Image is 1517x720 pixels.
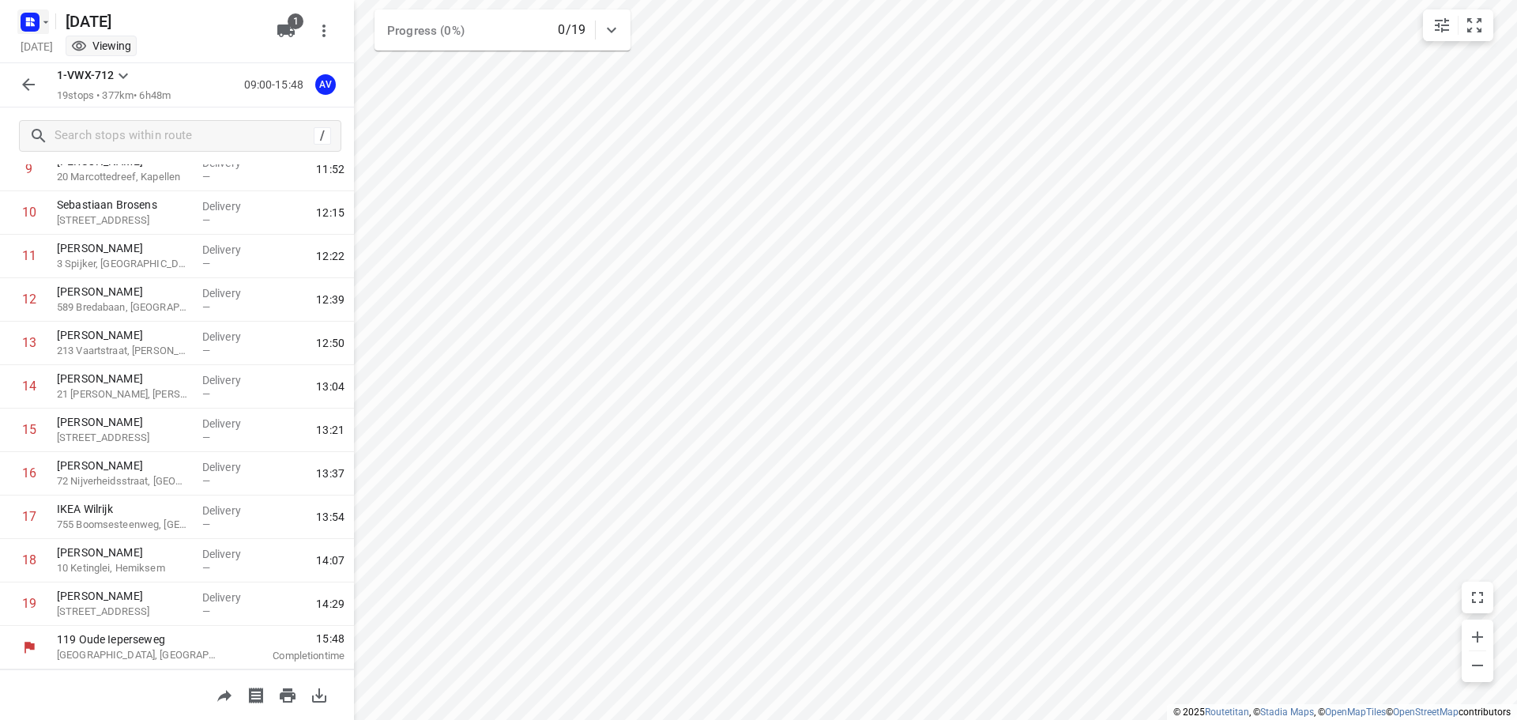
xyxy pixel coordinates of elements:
p: [PERSON_NAME] [57,545,190,560]
div: You are currently in view mode. To make any changes, go to edit project. [71,38,131,54]
span: — [202,475,210,487]
span: — [202,301,210,313]
a: Routetitan [1205,707,1249,718]
span: 13:37 [316,466,344,481]
p: 12 Akkerbouwstraat, Antwerpen [57,430,190,446]
p: 20 Marcottedreef, Kapellen [57,169,190,185]
p: 755 Boomsesteenweg, Antwerpen [57,517,190,533]
p: 0/19 [558,21,585,40]
p: 21 [PERSON_NAME], [PERSON_NAME] [57,386,190,402]
p: Delivery [202,198,261,214]
span: — [202,214,210,226]
div: small contained button group [1423,9,1493,41]
span: 12:50 [316,335,344,351]
p: [PERSON_NAME] [57,588,190,604]
p: Delivery [202,285,261,301]
button: 1 [270,15,302,47]
span: — [202,171,210,183]
div: 12 [22,292,36,307]
p: Delivery [202,416,261,432]
span: Print shipping labels [240,687,272,702]
div: 11 [22,248,36,263]
p: 213 Vaartstraat, [PERSON_NAME] [57,343,190,359]
p: 119 Oude Ieperseweg [57,631,221,647]
span: 15:48 [240,631,344,646]
div: 10 [22,205,36,220]
p: Completion time [240,648,344,664]
p: 09:00-15:48 [244,77,310,93]
p: Delivery [202,459,261,475]
span: — [202,605,210,617]
span: 14:07 [316,552,344,568]
div: 15 [22,422,36,437]
p: [PERSON_NAME] [57,458,190,473]
span: — [202,518,210,530]
p: 589 Bredabaan, Wuustwezel [57,300,190,315]
span: 11:52 [316,161,344,177]
p: [PERSON_NAME] [57,240,190,256]
p: IKEA Wilrijk [57,501,190,517]
span: Print route [272,687,303,702]
a: OpenMapTiles [1325,707,1386,718]
div: 9 [25,161,32,176]
div: 19 [22,596,36,611]
p: [PERSON_NAME] [57,371,190,386]
p: Sebastiaan Brosens [57,197,190,213]
div: 16 [22,466,36,481]
p: [PERSON_NAME] [57,414,190,430]
span: — [202,345,210,356]
button: More [308,15,340,47]
span: 1 [288,13,303,29]
span: Progress (0%) [387,24,465,38]
a: OpenStreetMap [1393,707,1459,718]
span: — [202,432,210,443]
li: © 2025 , © , © © contributors [1173,707,1511,718]
span: — [202,562,210,574]
div: / [314,127,331,145]
p: [PERSON_NAME] [57,284,190,300]
p: 10 Ketinglei, Hemiksem [57,560,190,576]
p: 1-VWX-712 [57,67,114,84]
span: Download route [303,687,335,702]
p: Delivery [202,546,261,562]
span: — [202,258,210,270]
p: 63 Breendonkstraat, Londerzeel [57,604,190,620]
span: 12:15 [316,205,344,221]
p: [PERSON_NAME] [57,327,190,343]
p: Delivery [202,372,261,388]
p: Delivery [202,503,261,518]
span: 13:04 [316,379,344,394]
div: 13 [22,335,36,350]
p: 6 Deken Verbiststraat, Essen [57,213,190,228]
div: 17 [22,509,36,524]
div: 14 [22,379,36,394]
span: — [202,388,210,400]
p: [GEOGRAPHIC_DATA], [GEOGRAPHIC_DATA] [57,647,221,663]
button: Fit zoom [1459,9,1490,41]
div: 18 [22,552,36,567]
p: 3 Spijker, [GEOGRAPHIC_DATA] [57,256,190,272]
p: Delivery [202,329,261,345]
span: 13:54 [316,509,344,525]
p: 19 stops • 377km • 6h48m [57,89,171,104]
span: Share route [209,687,240,702]
button: Map settings [1426,9,1458,41]
span: 12:39 [316,292,344,307]
span: 12:22 [316,248,344,264]
span: 14:29 [316,596,344,612]
p: Delivery [202,242,261,258]
span: Assigned to Axel Verzele [310,77,341,92]
div: Progress (0%)0/19 [375,9,631,51]
a: Stadia Maps [1260,707,1314,718]
span: 13:21 [316,422,344,438]
p: 72 Nijverheidsstraat, Wommelgem [57,473,190,489]
input: Search stops within route [55,124,314,149]
p: Delivery [202,590,261,605]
